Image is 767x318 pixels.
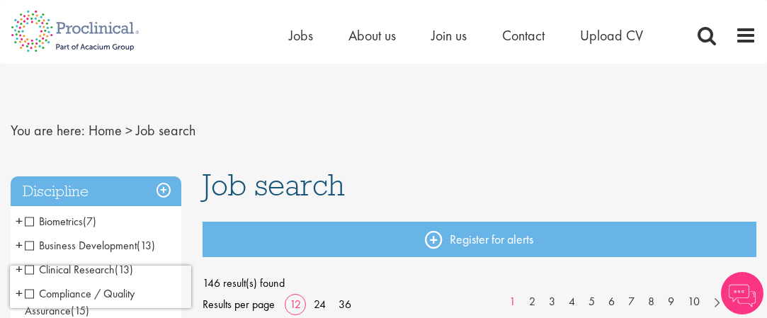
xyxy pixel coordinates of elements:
[562,294,582,310] a: 4
[89,121,122,140] a: breadcrumb link
[25,238,137,253] span: Business Development
[25,262,133,277] span: Clinical Research
[581,294,602,310] a: 5
[681,294,707,310] a: 10
[580,26,643,45] a: Upload CV
[334,297,356,312] a: 36
[11,121,85,140] span: You are here:
[25,214,83,229] span: Biometrics
[71,303,89,318] span: (15)
[502,26,545,45] a: Contact
[721,272,763,314] img: Chatbot
[16,210,23,232] span: +
[25,214,96,229] span: Biometrics
[522,294,542,310] a: 2
[203,166,345,204] span: Job search
[25,238,155,253] span: Business Development
[601,294,622,310] a: 6
[203,222,756,257] a: Register for alerts
[115,262,133,277] span: (13)
[348,26,396,45] a: About us
[203,294,275,315] span: Results per page
[289,26,313,45] a: Jobs
[203,273,756,294] span: 146 result(s) found
[137,238,155,253] span: (13)
[641,294,661,310] a: 8
[309,297,331,312] a: 24
[83,214,96,229] span: (7)
[11,176,181,207] h3: Discipline
[285,297,306,312] a: 12
[16,234,23,256] span: +
[136,121,195,140] span: Job search
[125,121,132,140] span: >
[25,262,115,277] span: Clinical Research
[661,294,681,310] a: 9
[10,266,191,308] iframe: reCAPTCHA
[621,294,642,310] a: 7
[431,26,467,45] a: Join us
[16,259,23,280] span: +
[502,294,523,310] a: 1
[542,294,562,310] a: 3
